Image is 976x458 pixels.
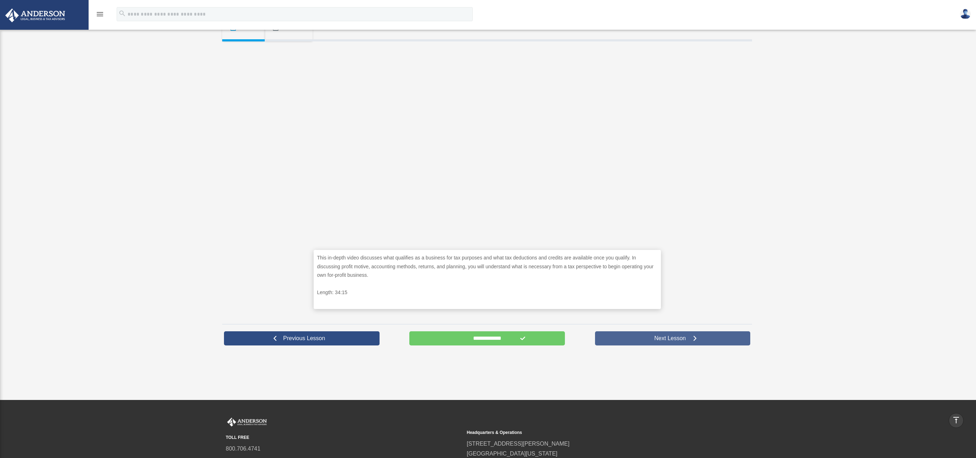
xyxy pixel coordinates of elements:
p: This in-depth video discusses what qualifies as a business for tax purposes and what tax deductio... [317,253,657,280]
img: User Pic [960,9,971,19]
p: Length: 34:15 [317,288,657,297]
i: vertical_align_top [952,416,960,424]
a: vertical_align_top [949,413,964,428]
small: Headquarters & Operations [467,429,703,436]
i: menu [96,10,104,18]
a: [GEOGRAPHIC_DATA][US_STATE] [467,451,557,457]
img: Anderson Advisors Platinum Portal [3,8,67,22]
a: 800.706.4741 [226,446,260,452]
i: search [118,10,126,17]
span: Previous Lesson [277,335,331,342]
img: Anderson Advisors Platinum Portal [226,418,268,427]
a: [STREET_ADDRESS][PERSON_NAME] [467,441,570,447]
a: menu [96,12,104,18]
a: Next Lesson [595,331,751,345]
span: Next Lesson [649,335,691,342]
a: Previous Lesson [224,331,380,345]
small: TOLL FREE [226,434,462,441]
iframe: Intro to Business Tax Planning [314,51,661,246]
